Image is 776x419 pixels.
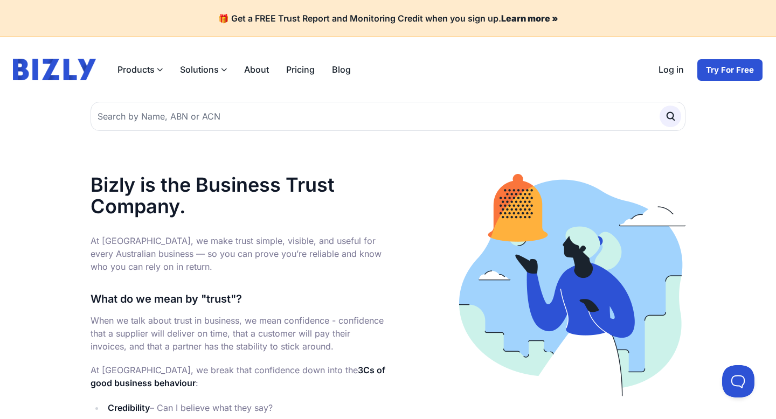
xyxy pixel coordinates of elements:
[278,59,323,80] a: Pricing
[91,174,388,217] h1: Bizly is the Business Trust Company.
[13,13,763,24] h4: 🎁 Get a FREE Trust Report and Monitoring Credit when you sign up.
[13,59,96,80] img: bizly_logo.svg
[91,364,388,389] p: At [GEOGRAPHIC_DATA], we break that confidence down into the :
[501,13,558,24] a: Learn more »
[722,365,754,397] iframe: Toggle Customer Support
[171,59,235,80] label: Solutions
[105,400,388,415] li: – Can I believe what they say?
[109,59,171,80] label: Products
[235,59,278,80] a: About
[91,365,385,388] strong: 3Cs of good business behaviour
[91,102,685,131] input: Search by Name, ABN or ACN
[91,234,388,273] p: At [GEOGRAPHIC_DATA], we make trust simple, visible, and useful for every Australian business — s...
[108,402,150,413] strong: Credibility
[91,290,388,308] h3: What do we mean by "trust"?
[91,314,388,353] p: When we talk about trust in business, we mean confidence - confidence that a supplier will delive...
[697,59,763,81] a: Try For Free
[323,59,359,80] a: Blog
[650,59,692,81] a: Log in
